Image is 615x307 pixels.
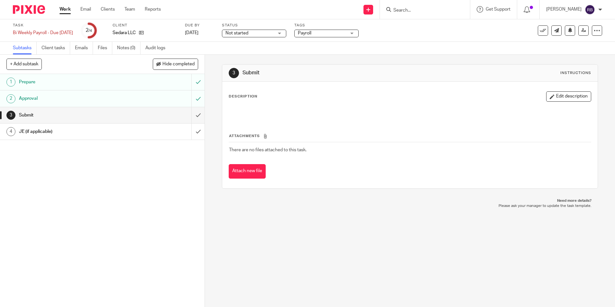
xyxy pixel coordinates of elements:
label: Tags [294,23,359,28]
h1: Prepare [19,77,130,87]
div: Instructions [560,70,591,76]
div: 3 [6,111,15,120]
label: Status [222,23,286,28]
a: Reports [145,6,161,13]
a: Audit logs [145,42,170,54]
span: Not started [225,31,248,35]
p: Description [229,94,257,99]
input: Search [393,8,451,14]
p: Need more details? [228,198,591,203]
a: Clients [101,6,115,13]
a: Work [60,6,71,13]
button: Hide completed [153,59,198,70]
span: Payroll [298,31,311,35]
div: Bi Weekly Payroll - Due Wednesday [13,30,73,36]
img: Pixie [13,5,45,14]
div: Bi Weekly Payroll - Due [DATE] [13,30,73,36]
p: Please ask your manager to update the task template. [228,203,591,209]
a: Email [80,6,91,13]
span: Get Support [486,7,510,12]
button: Edit description [546,91,591,102]
div: 2 [86,27,92,34]
h1: JE (if applicable) [19,127,130,136]
div: 4 [6,127,15,136]
small: /4 [88,29,92,33]
span: [DATE] [185,31,198,35]
span: There are no files attached to this task. [229,148,307,152]
span: Attachments [229,134,260,138]
div: 2 [6,94,15,103]
a: Team [124,6,135,13]
img: svg%3E [585,5,595,15]
a: Emails [75,42,93,54]
a: Client tasks [41,42,70,54]
div: 1 [6,78,15,87]
h1: Submit [19,110,130,120]
label: Client [113,23,177,28]
div: 3 [229,68,239,78]
h1: Submit [243,70,424,76]
h1: Approval [19,94,130,103]
a: Subtasks [13,42,37,54]
label: Due by [185,23,214,28]
p: [PERSON_NAME] [546,6,582,13]
button: Attach new file [229,164,266,179]
label: Task [13,23,73,28]
span: Hide completed [162,62,195,67]
a: Files [98,42,112,54]
button: + Add subtask [6,59,42,70]
p: Sedara LLC [113,30,136,36]
a: Notes (0) [117,42,141,54]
